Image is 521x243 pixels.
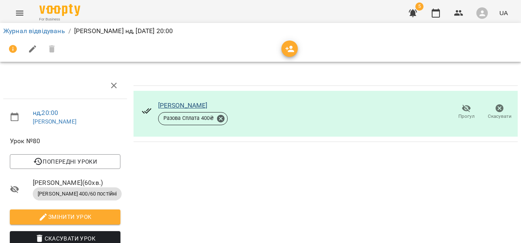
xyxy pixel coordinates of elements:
[39,17,80,22] span: For Business
[450,101,483,124] button: Прогул
[3,26,518,36] nav: breadcrumb
[158,112,228,125] div: Разова Сплата 400₴
[10,154,120,169] button: Попередні уроки
[3,27,65,35] a: Журнал відвідувань
[10,209,120,224] button: Змінити урок
[10,136,120,146] span: Урок №80
[33,118,77,125] a: [PERSON_NAME]
[16,212,114,222] span: Змінити урок
[33,109,58,117] a: нд , 20:00
[33,178,120,188] span: [PERSON_NAME] ( 60 хв. )
[10,3,29,23] button: Menu
[483,101,516,124] button: Скасувати
[488,113,512,120] span: Скасувати
[16,157,114,166] span: Попередні уроки
[39,4,80,16] img: Voopty Logo
[415,2,424,11] span: 5
[496,5,511,20] button: UA
[33,190,122,198] span: [PERSON_NAME] 400/60 постійні
[159,115,219,122] span: Разова Сплата 400 ₴
[158,101,208,109] a: [PERSON_NAME]
[74,26,173,36] p: [PERSON_NAME] нд, [DATE] 20:00
[458,113,475,120] span: Прогул
[499,9,508,17] span: UA
[68,26,71,36] li: /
